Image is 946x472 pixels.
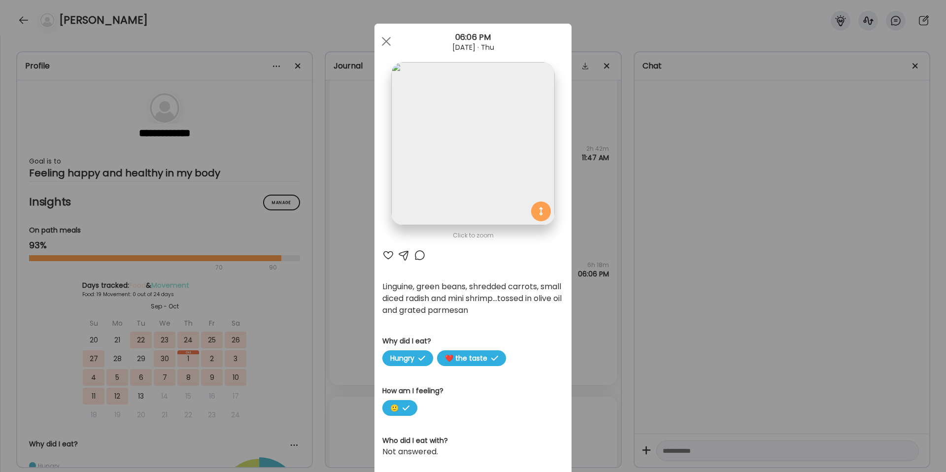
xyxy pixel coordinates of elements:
[374,43,572,51] div: [DATE] · Thu
[374,32,572,43] div: 06:06 PM
[382,386,564,396] h3: How am I feeling?
[382,336,564,346] h3: Why did I eat?
[382,350,433,366] span: Hungry
[382,230,564,241] div: Click to zoom
[382,446,564,458] div: Not answered.
[391,62,554,225] img: images%2FNDFOBLKNylgvAlQ00Z6i5u60zaR2%2Fx3RVqa6XGsZWJkIUsn7T%2FTIhn11LXBcjh8eyPjblM_1080
[382,281,564,316] div: Linguine, green beans, shredded carrots, small diced radish and mini shrimp...tossed in olive oil...
[437,350,506,366] span: ❤️ the taste
[382,400,417,416] span: 🙂
[382,436,564,446] h3: Who did I eat with?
